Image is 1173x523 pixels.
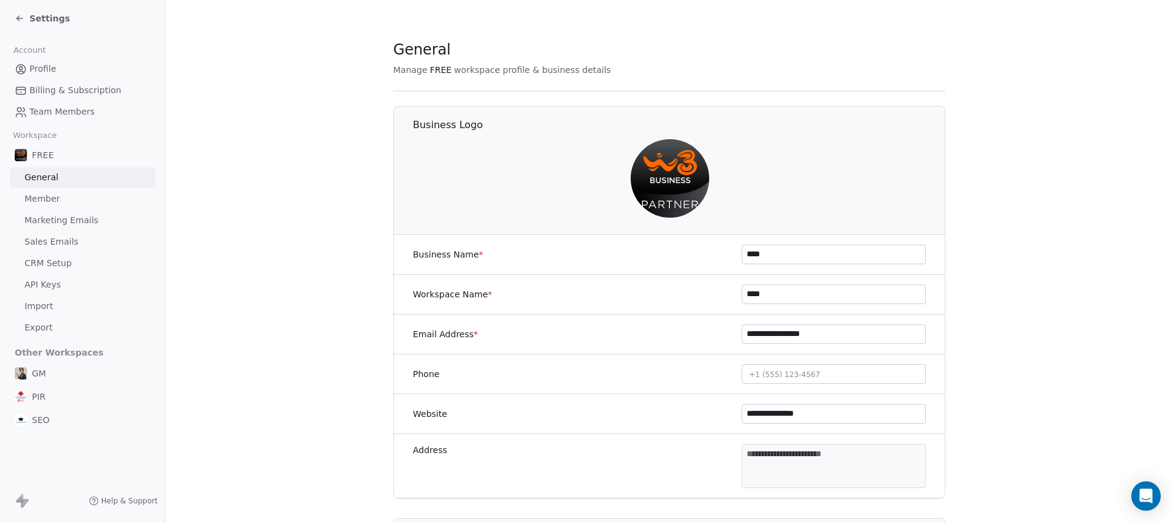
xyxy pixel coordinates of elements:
span: PIR [32,391,45,403]
span: Help & Support [101,496,158,506]
a: Member [10,189,155,209]
span: Sales Emails [25,235,79,248]
img: logo_bp_w3.png [15,149,27,161]
span: Profile [29,63,56,75]
label: Phone [413,368,439,380]
a: Marketing Emails [10,210,155,231]
span: FREE [32,149,53,161]
span: Billing & Subscription [29,84,121,97]
a: API Keys [10,275,155,295]
span: Team Members [29,105,94,118]
span: +1 (555) 123-4567 [749,370,820,379]
a: Help & Support [89,496,158,506]
a: Billing & Subscription [10,80,155,101]
label: Address [413,444,447,456]
span: General [393,40,451,59]
span: CRM Setup [25,257,72,270]
a: General [10,167,155,188]
a: Settings [15,12,70,25]
a: CRM Setup [10,253,155,273]
span: FREE [430,64,452,76]
span: Marketing Emails [25,214,98,227]
button: +1 (555) 123-4567 [742,364,926,384]
a: Import [10,296,155,316]
span: Other Workspaces [10,343,109,362]
img: consulente_stile_cartoon.jpg [15,367,27,380]
label: Email Address [413,328,478,340]
img: logo%20piramis%20vodafone.jpg [15,391,27,403]
span: Member [25,193,60,205]
span: Workspace [8,126,62,145]
label: Workspace Name [413,288,492,300]
span: Manage [393,64,428,76]
div: Open Intercom Messenger [1131,481,1161,511]
span: SEO [32,414,50,426]
span: API Keys [25,278,61,291]
h1: Business Logo [413,118,946,132]
span: GM [32,367,46,380]
span: General [25,171,58,184]
span: Export [25,321,53,334]
img: Icona%20StudioSEO_160x160.jpg [15,414,27,426]
a: Profile [10,59,155,79]
label: Website [413,408,447,420]
label: Business Name [413,248,483,261]
a: Team Members [10,102,155,122]
img: logo_bp_w3.png [631,139,709,218]
a: Export [10,318,155,338]
span: Settings [29,12,70,25]
span: workspace profile & business details [454,64,611,76]
span: Account [8,41,51,59]
span: Import [25,300,53,313]
a: Sales Emails [10,232,155,252]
